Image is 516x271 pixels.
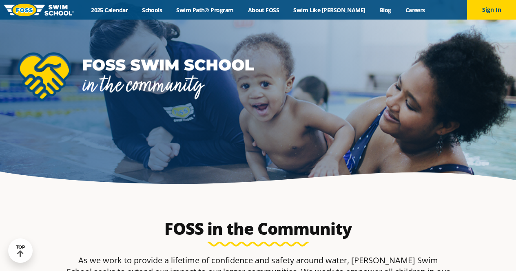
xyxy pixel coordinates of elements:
[372,6,398,14] a: Blog
[4,4,74,16] img: FOSS Swim School Logo
[84,6,135,14] a: 2025 Calendar
[169,6,241,14] a: Swim Path® Program
[398,6,432,14] a: Careers
[16,245,25,257] div: TOP
[241,6,286,14] a: About FOSS
[286,6,373,14] a: Swim Like [PERSON_NAME]
[147,219,369,238] h2: FOSS in the Community
[135,6,169,14] a: Schools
